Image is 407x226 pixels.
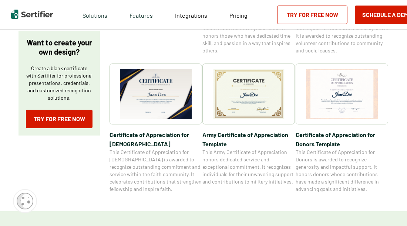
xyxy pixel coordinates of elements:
[26,110,92,128] a: Try for Free Now
[110,64,202,193] a: Certificate of Appreciation for Church​Certificate of Appreciation for [DEMOGRAPHIC_DATA]​This Ce...
[202,64,295,193] a: Army Certificate of Appreciation​ TemplateArmy Certificate of Appreciation​ TemplateThis Army Cer...
[306,69,378,119] img: Certificate of Appreciation for Donors​ Template
[229,12,248,19] span: Pricing
[11,10,53,19] img: Sertifier | Digital Credentialing Platform
[370,191,407,226] iframe: Chat Widget
[175,10,207,19] a: Integrations
[202,10,295,54] span: This Olympic Certificate of Appreciation celebrates outstanding contributions made toward achievi...
[296,148,388,193] span: This Certificate of Appreciation for Donors is awarded to recognize generosity and impactful supp...
[26,38,92,56] p: Want to create your own design?
[120,69,192,119] img: Certificate of Appreciation for Church​
[202,148,295,185] span: This Army Certificate of Appreciation honors dedicated service and exceptional commitment. It rec...
[26,65,92,102] p: Create a blank certificate with Sertifier for professional presentations, credentials, and custom...
[277,6,347,24] a: Try for Free Now
[129,10,153,19] span: Features
[110,130,202,148] span: Certificate of Appreciation for [DEMOGRAPHIC_DATA]​
[296,64,388,193] a: Certificate of Appreciation for Donors​ TemplateCertificate of Appreciation for Donors​ TemplateT...
[296,10,388,54] span: This Volunteer Certificate of Appreciation celebrates the dedication and impact of those who self...
[229,10,248,19] a: Pricing
[110,148,202,193] span: This Certificate of Appreciation for [DEMOGRAPHIC_DATA] is awarded to recognize outstanding commi...
[213,69,285,119] img: Army Certificate of Appreciation​ Template
[202,130,295,148] span: Army Certificate of Appreciation​ Template
[83,10,107,19] span: Solutions
[17,193,33,209] img: Cookie Popup Icon
[175,12,207,19] span: Integrations
[296,130,388,148] span: Certificate of Appreciation for Donors​ Template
